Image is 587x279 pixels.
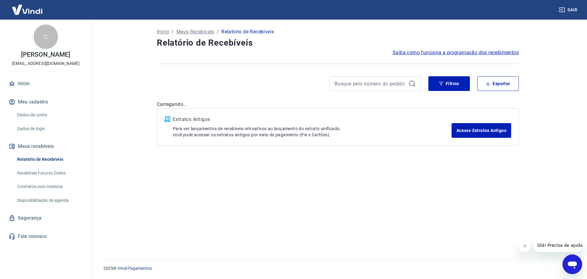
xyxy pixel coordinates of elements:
p: Extratos Antigos [173,116,452,123]
p: [PERSON_NAME] [21,51,70,58]
img: Vindi [7,0,47,19]
iframe: Botão para abrir a janela de mensagens [563,254,582,274]
p: Relatório de Recebíveis [221,28,274,36]
a: Contratos com credores [15,180,84,193]
button: Exportar [477,76,519,91]
a: Disponibilização de agenda [15,194,84,207]
button: Meu cadastro [7,95,84,109]
span: Olá! Precisa de ajuda? [4,4,51,9]
a: Início [157,28,169,36]
p: Para ver lançamentos de recebíveis retroativos ao lançamento do extrato unificado, você pode aces... [173,126,452,138]
a: Segurança [7,211,84,225]
a: Saiba como funciona a programação dos recebimentos [393,49,519,56]
a: Relatório de Recebíveis [15,153,84,166]
p: / [172,28,174,36]
p: 2025 © [103,265,572,272]
img: ícone [164,116,170,122]
button: Sair [558,4,580,16]
a: Meus Recebíveis [176,28,214,36]
a: Dados de login [15,123,84,135]
iframe: Mensagem da empresa [533,239,582,252]
a: Fale conosco [7,230,84,243]
iframe: Fechar mensagem [519,240,531,252]
input: Busque pelo número do pedido [334,79,406,88]
button: Filtros [428,76,470,91]
p: Carregando... [157,101,519,108]
a: Vindi Pagamentos [117,266,152,271]
a: Dados da conta [15,109,84,121]
p: / [217,28,219,36]
h4: Relatório de Recebíveis [157,37,519,49]
div: C [34,25,58,49]
a: Início [7,77,84,90]
a: Recebíveis Futuros Online [15,167,84,179]
button: Meus recebíveis [7,140,84,153]
p: [EMAIL_ADDRESS][DOMAIN_NAME] [12,60,79,67]
a: Acesse Extratos Antigos [452,123,511,138]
